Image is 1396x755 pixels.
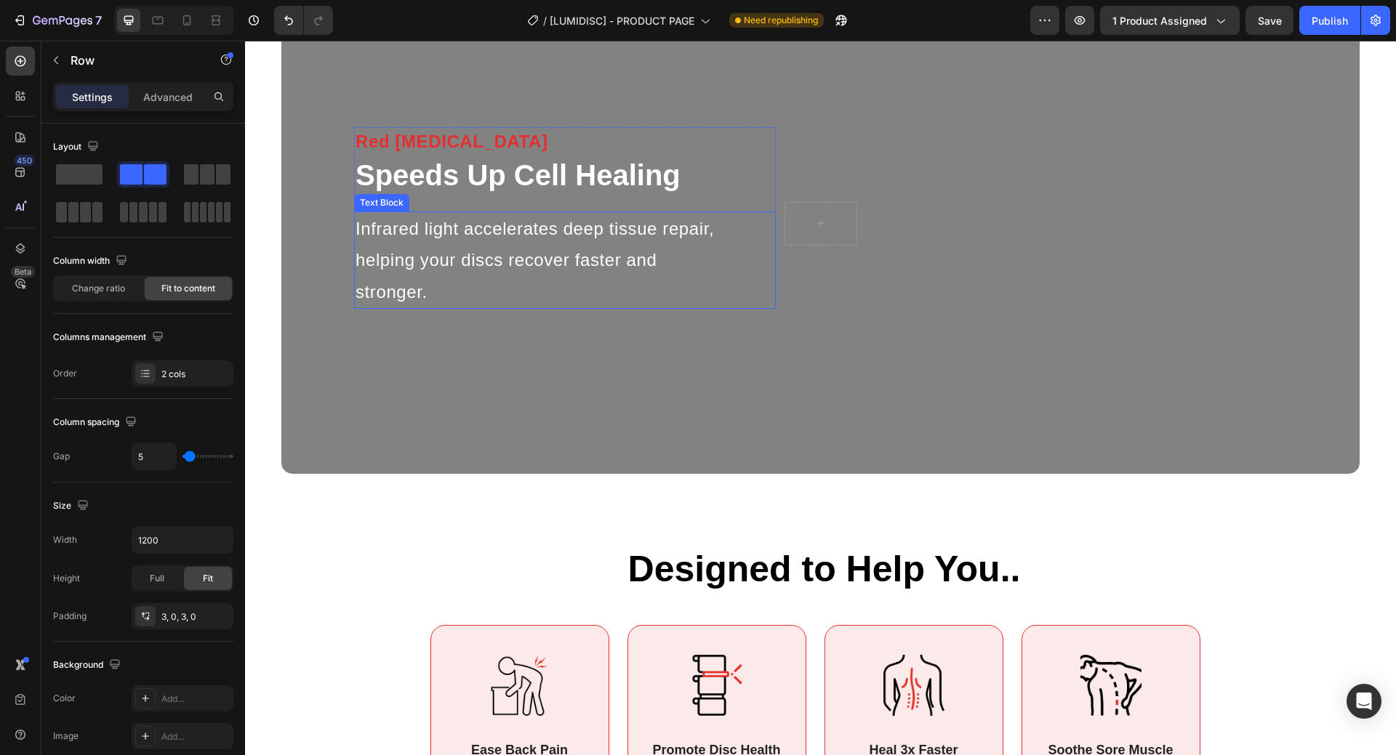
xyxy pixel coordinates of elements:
[53,367,77,380] div: Order
[150,572,164,585] span: Full
[790,700,942,719] p: Soothe Sore Muscle
[550,13,694,28] span: [LUMIDISC] - PRODUCT PAGE
[543,13,547,28] span: /
[14,155,35,166] div: 450
[203,572,213,585] span: Fit
[53,692,76,705] div: Color
[1312,13,1348,28] div: Publish
[441,614,502,675] img: Alt image
[199,700,350,719] p: Ease Back Pain
[161,730,230,743] div: Add...
[53,450,70,463] div: Gap
[161,610,230,623] div: 3, 0, 3, 0
[161,368,230,381] div: 2 cols
[53,251,130,271] div: Column width
[1112,13,1207,28] span: 1 product assigned
[72,89,113,105] p: Settings
[6,6,108,35] button: 7
[274,6,333,35] div: Undo/Redo
[208,501,951,555] h2: Designed to Help You..
[53,730,79,743] div: Image
[1258,15,1282,27] span: Save
[396,700,547,719] p: Promote Disc Health
[1299,6,1360,35] button: Publish
[53,137,102,157] div: Layout
[95,12,102,29] p: 7
[245,41,1396,755] iframe: Design area
[132,527,233,553] input: Auto
[161,282,215,295] span: Fit to content
[53,610,87,623] div: Padding
[112,156,161,169] div: Text Block
[53,328,167,347] div: Columns management
[1347,684,1381,719] div: Open Intercom Messenger
[1100,6,1240,35] button: 1 product assigned
[111,172,487,267] p: Infrared light accelerates deep tissue repair, helping your discs recover faster and stronger.
[1245,6,1293,35] button: Save
[835,614,896,675] img: Alt image
[244,614,305,675] img: Alt image
[638,614,699,675] img: Alt image
[71,52,194,69] p: Row
[161,693,230,706] div: Add...
[53,572,80,585] div: Height
[143,89,193,105] p: Advanced
[72,282,125,295] span: Change ratio
[53,533,77,546] div: Width
[132,443,176,469] input: Auto
[11,266,35,278] div: Beta
[53,413,140,432] div: Column spacing
[53,496,92,516] div: Size
[53,655,124,675] div: Background
[593,700,745,719] p: Heal 3x Faster
[744,14,818,27] span: Need republishing
[111,118,436,150] strong: Speeds Up Cell Healing
[109,86,531,116] h2: Red [MEDICAL_DATA]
